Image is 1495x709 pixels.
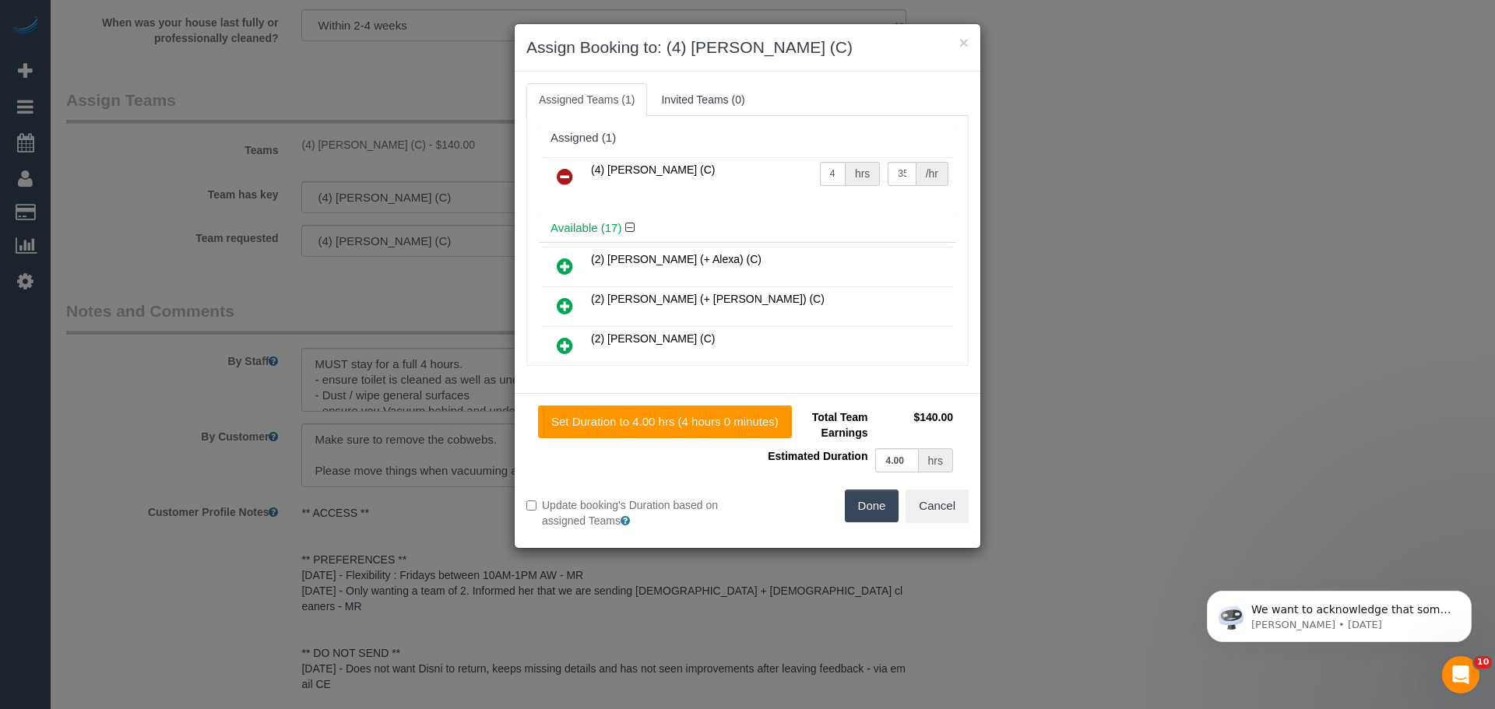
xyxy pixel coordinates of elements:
p: Message from Ellie, sent 2d ago [68,60,269,74]
div: /hr [916,162,948,186]
td: Total Team Earnings [759,405,871,444]
td: $140.00 [871,405,957,444]
span: 10 [1474,656,1492,669]
a: Invited Teams (0) [649,83,757,116]
span: (2) [PERSON_NAME] (+ [PERSON_NAME]) (C) [591,293,825,305]
iframe: Intercom notifications message [1184,558,1495,667]
span: We want to acknowledge that some users may be experiencing lag or slower performance in our softw... [68,45,268,258]
div: hrs [846,162,880,186]
h3: Assign Booking to: (4) [PERSON_NAME] (C) [526,36,969,59]
span: (4) [PERSON_NAME] (C) [591,163,715,176]
h4: Available (17) [551,222,944,235]
span: (2) [PERSON_NAME] (C) [591,332,715,345]
input: Update booking's Duration based on assigned Teams [526,500,536,511]
label: Update booking's Duration based on assigned Teams [526,497,736,528]
button: Set Duration to 4.00 hrs (4 hours 0 minutes) [538,405,792,438]
button: Done [845,490,899,522]
span: (2) [PERSON_NAME] (+ Alexa) (C) [591,253,762,265]
button: Cancel [906,490,969,522]
iframe: Intercom live chat [1442,656,1479,693]
button: × [959,34,969,51]
div: Assigned (1) [551,132,944,145]
div: hrs [919,448,953,472]
a: Assigned Teams (1) [526,83,647,116]
span: Estimated Duration [768,450,867,462]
